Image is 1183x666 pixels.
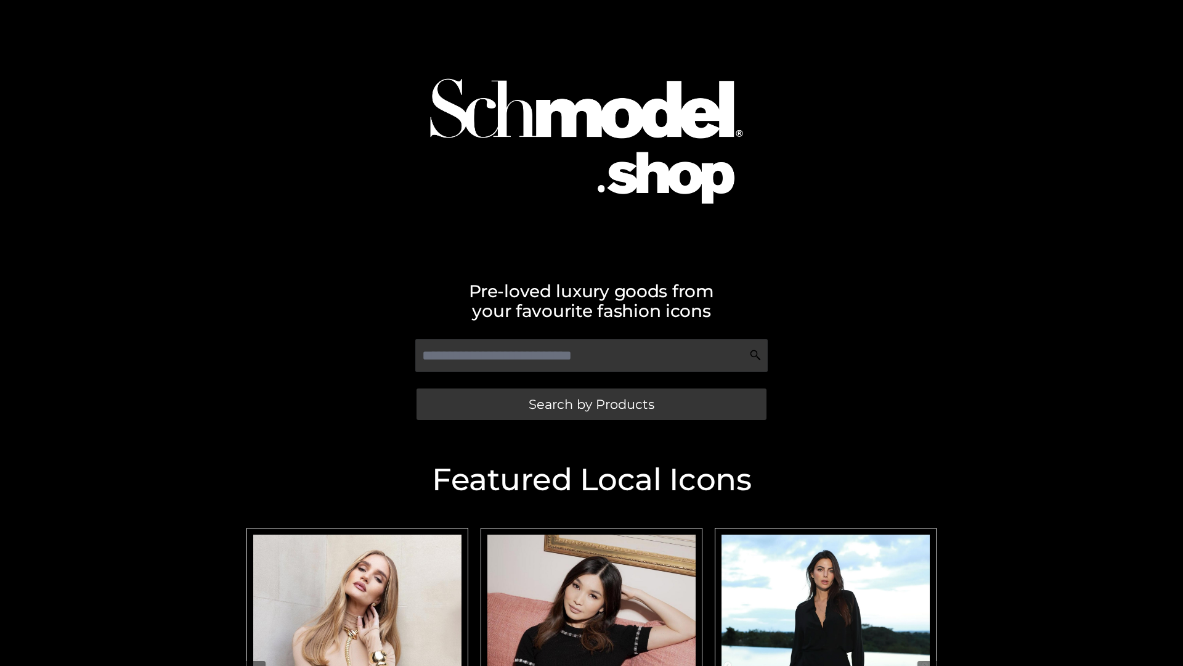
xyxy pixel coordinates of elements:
h2: Featured Local Icons​ [240,464,943,495]
span: Search by Products [529,398,654,411]
h2: Pre-loved luxury goods from your favourite fashion icons [240,281,943,321]
img: Search Icon [749,349,762,361]
a: Search by Products [417,388,766,420]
